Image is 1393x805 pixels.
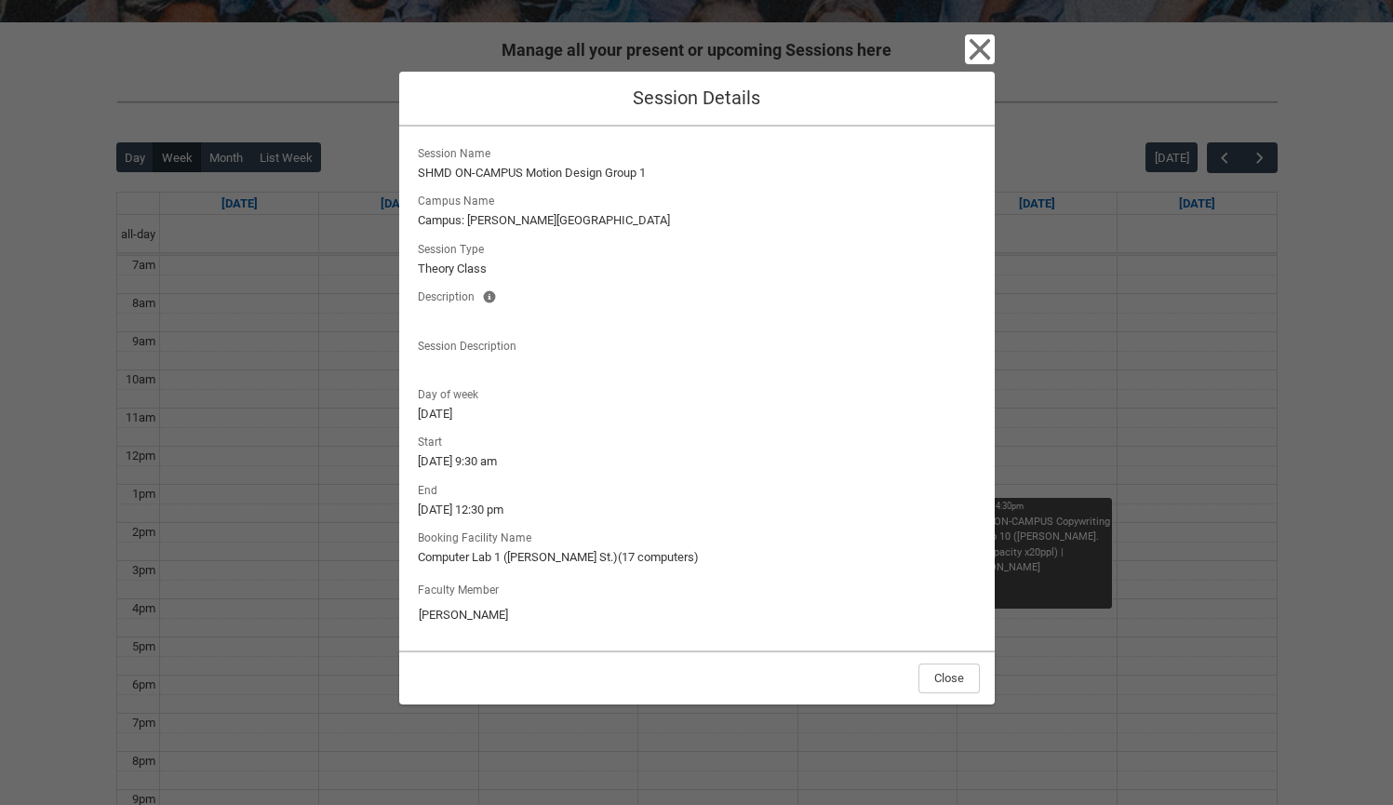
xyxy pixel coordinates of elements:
span: Session Details [633,87,760,109]
button: Close [965,34,995,64]
span: Session Name [418,141,498,162]
span: Campus Name [418,189,502,209]
span: Description [418,285,482,305]
span: Booking Facility Name [418,526,539,546]
label: Faculty Member [418,578,506,598]
lightning-formatted-text: Theory Class [418,260,976,278]
button: Close [918,664,980,693]
span: Session Type [418,237,491,258]
lightning-formatted-text: Computer Lab 1 ([PERSON_NAME] St.)(17 computers) [418,548,976,567]
lightning-formatted-text: [DATE] [418,405,976,423]
lightning-formatted-text: Campus: [PERSON_NAME][GEOGRAPHIC_DATA] [418,211,976,230]
lightning-formatted-text: [DATE] 12:30 pm [418,501,976,519]
span: End [418,478,445,499]
lightning-formatted-text: [DATE] 9:30 am [418,452,976,471]
lightning-formatted-text: SHMD ON-CAMPUS Motion Design Group 1 [418,164,976,182]
span: Start [418,430,449,450]
span: Session Description [418,334,524,355]
span: Day of week [418,382,486,403]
